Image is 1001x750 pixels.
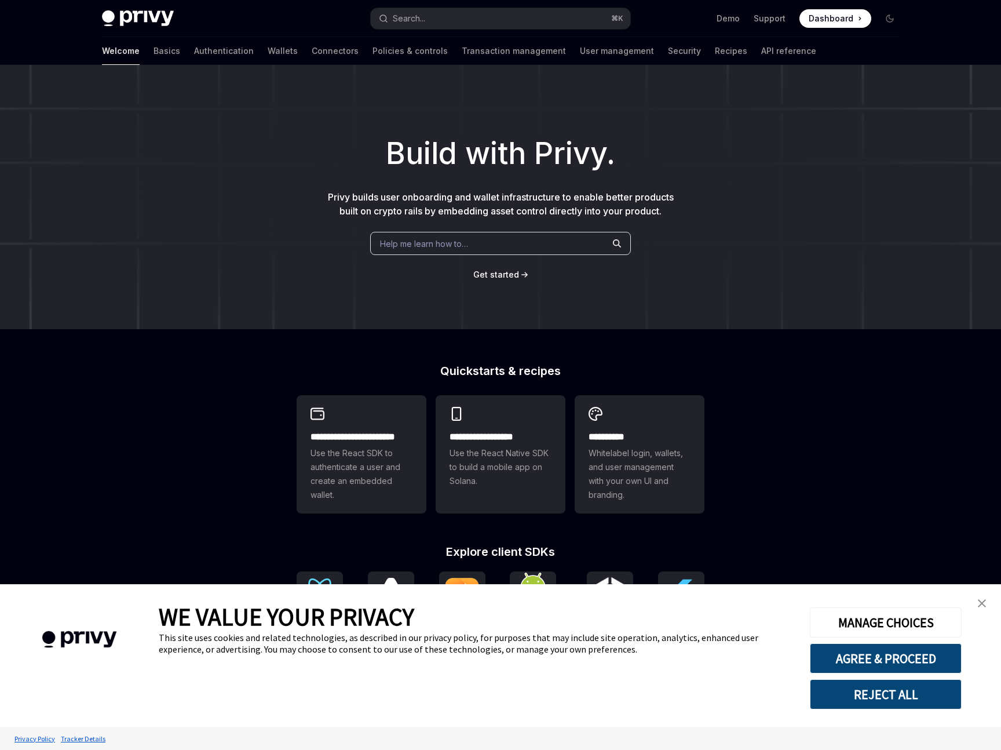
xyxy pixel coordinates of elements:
[19,131,982,176] h1: Build with Privy.
[17,614,141,665] img: company logo
[587,571,633,632] a: UnityUnity
[810,643,962,673] button: AGREE & PROCEED
[589,446,691,502] span: Whitelabel login, wallets, and user management with your own UI and branding.
[978,599,986,607] img: close banner
[268,37,298,65] a: Wallets
[591,576,629,613] img: Unity
[799,9,871,28] a: Dashboard
[810,607,962,638] button: MANAGE CHOICES
[514,573,551,616] img: Android (Kotlin)
[297,365,704,377] h2: Quickstarts & recipes
[761,37,816,65] a: API reference
[611,14,623,23] span: ⌘ K
[436,395,565,514] a: **** **** **** ***Use the React Native SDK to build a mobile app on Solana.
[368,571,414,632] a: React NativeReact Native
[58,729,108,749] a: Tracker Details
[444,577,481,612] img: iOS (Swift)
[663,576,700,613] img: Flutter
[312,37,359,65] a: Connectors
[194,37,254,65] a: Authentication
[328,191,674,217] span: Privy builds user onboarding and wallet infrastructure to enable better products built on crypto ...
[297,571,343,632] a: ReactReact
[371,8,630,29] button: Search...⌘K
[575,395,704,514] a: **** *****Whitelabel login, wallets, and user management with your own UI and branding.
[159,632,792,655] div: This site uses cookies and related technologies, as described in our privacy policy, for purposes...
[102,37,140,65] a: Welcome
[380,238,468,250] span: Help me learn how to…
[658,571,704,632] a: FlutterFlutter
[450,446,551,488] span: Use the React Native SDK to build a mobile app on Solana.
[439,571,485,632] a: iOS (Swift)iOS (Swift)
[301,578,338,611] img: React
[462,37,566,65] a: Transaction management
[473,270,519,279] span: Get started
[510,571,562,632] a: Android (Kotlin)Android (Kotlin)
[154,37,180,65] a: Basics
[102,10,174,27] img: dark logo
[881,9,899,28] button: Toggle dark mode
[297,546,704,558] h2: Explore client SDKs
[970,592,993,615] a: close banner
[754,13,786,24] a: Support
[372,37,448,65] a: Policies & controls
[159,602,414,632] span: WE VALUE YOUR PRIVACY
[810,679,962,709] button: REJECT ALL
[310,446,412,502] span: Use the React SDK to authenticate a user and create an embedded wallet.
[715,37,747,65] a: Recipes
[12,729,58,749] a: Privacy Policy
[473,269,519,281] a: Get started
[580,37,654,65] a: User management
[372,578,410,611] img: React Native
[668,37,701,65] a: Security
[809,13,853,24] span: Dashboard
[717,13,740,24] a: Demo
[393,12,425,26] div: Search...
